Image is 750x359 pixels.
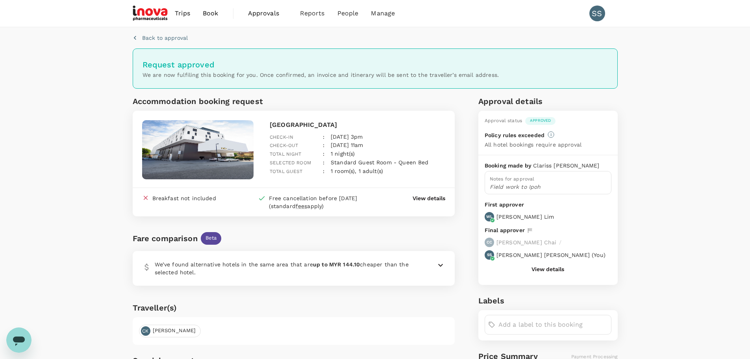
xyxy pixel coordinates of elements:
[331,158,429,166] p: Standard Guest Room - Queen Bed
[133,95,292,108] h6: Accommodation booking request
[133,301,455,314] h6: Traveller(s)
[317,152,324,167] div: :
[485,131,544,139] p: Policy rules exceeded
[143,71,608,79] p: We are now fulfiling this booking for you. Once confirmed, an invoice and itinerary will be sent ...
[270,169,303,174] span: Total guest
[486,214,493,219] p: WL
[331,167,383,175] p: 1 room(s), 1 adult(s)
[478,95,618,108] h6: Approval details
[485,201,611,209] p: First approver
[148,327,201,335] span: [PERSON_NAME]
[533,162,599,169] p: Clariss [PERSON_NAME]
[317,143,324,158] div: :
[331,141,363,149] p: [DATE] 11am
[175,9,190,18] span: Trips
[317,126,324,141] div: :
[201,234,222,242] span: Beta
[531,266,564,272] button: View details
[313,261,360,268] b: up to MYR 144.10
[525,118,556,123] span: Approved
[269,194,381,210] div: Free cancellation before [DATE] (standard apply)
[155,260,417,276] p: We’ve found alternative hotels in the same area that are cheaper than the selected hotel.
[141,326,150,336] div: CK
[498,318,608,331] input: Add a label to this booking
[496,238,557,246] p: [PERSON_NAME] Chai
[371,9,395,18] span: Manage
[485,162,533,169] p: Booking made by
[331,133,363,141] p: [DATE] 3pm
[6,327,31,353] iframe: Button to launch messaging window
[487,252,492,258] p: SS
[317,135,324,150] div: :
[133,34,188,42] button: Back to approval
[490,183,606,191] p: Field work to Ipoh
[485,141,581,149] p: All hotel bookings require approval
[589,6,605,21] div: SS
[413,194,445,202] button: View details
[331,150,355,158] p: 1 night(s)
[559,238,561,246] p: /
[478,294,618,307] h6: Labels
[270,160,311,166] span: Selected room
[143,58,608,71] h6: Request approved
[248,9,287,18] span: Approvals
[142,120,254,179] img: hotel
[485,226,525,234] p: Final approver
[490,176,535,182] span: Notes for approval
[485,117,522,125] div: Approval status
[270,143,298,148] span: Check-out
[133,232,198,245] div: Fare comparison
[487,240,492,245] p: CC
[296,203,307,209] span: fees
[496,213,554,221] p: [PERSON_NAME] Lim
[152,194,216,202] div: Breakfast not included
[496,251,606,259] p: [PERSON_NAME] [PERSON_NAME] ( You )
[270,134,293,140] span: Check-in
[337,9,359,18] span: People
[270,151,302,157] span: Total night
[203,9,219,18] span: Book
[317,161,324,176] div: :
[270,120,445,130] p: [GEOGRAPHIC_DATA]
[300,9,325,18] span: Reports
[133,5,169,22] img: iNova Pharmaceuticals
[142,34,188,42] p: Back to approval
